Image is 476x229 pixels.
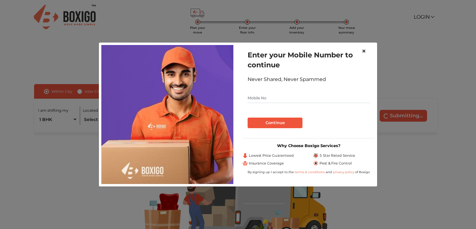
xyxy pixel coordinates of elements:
h1: Enter your Mobile Number to continue [248,50,370,70]
span: Lowest Price Guaranteed [249,153,294,158]
a: privacy policy [332,170,355,174]
input: Mobile No [248,93,370,103]
h3: Why Choose Boxigo Services? [243,143,375,148]
div: Never Shared, Never Spammed [248,76,370,83]
div: By signing up I accept to the and of Boxigo [243,170,375,174]
button: Close [357,43,371,60]
span: 5 Star Rated Service [320,153,355,158]
button: Continue [248,118,302,128]
span: Pest & Fire Control [320,161,352,166]
img: relocation-img [101,45,233,184]
span: Insurance Coverage [249,161,284,166]
span: × [362,47,366,56]
a: terms & conditions [295,170,326,174]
